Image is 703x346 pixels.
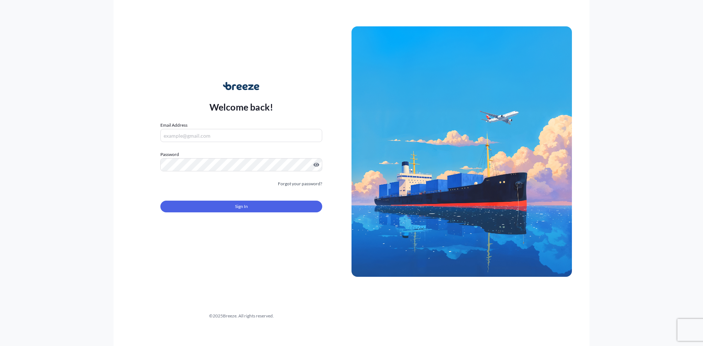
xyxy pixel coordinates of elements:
[235,203,248,210] span: Sign In
[351,26,572,277] img: Ship illustration
[313,162,319,168] button: Show password
[209,101,274,113] p: Welcome back!
[278,180,322,187] a: Forgot your password?
[160,129,322,142] input: example@gmail.com
[160,151,322,158] label: Password
[160,201,322,212] button: Sign In
[131,312,351,320] div: © 2025 Breeze. All rights reserved.
[160,122,187,129] label: Email Address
